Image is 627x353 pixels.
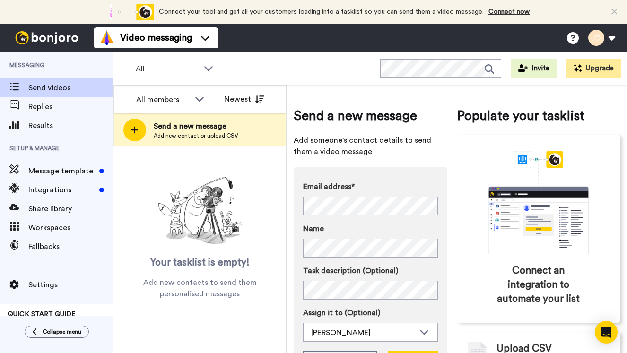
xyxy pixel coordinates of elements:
span: Video messaging [120,31,192,44]
span: Results [28,120,113,131]
span: Integrations [28,184,96,196]
span: Message template [28,165,96,177]
div: All members [136,94,190,105]
span: Populate your tasklist [457,106,620,125]
span: Add someone's contact details to send them a video message [294,135,447,157]
img: vm-color.svg [99,30,114,45]
span: Add new contacts to send them personalised messages [128,277,272,300]
label: Email address* [303,181,438,192]
img: ready-set-action.png [153,173,247,249]
span: Add new contact or upload CSV [154,132,238,139]
a: Connect now [488,9,530,15]
span: Collapse menu [43,328,81,336]
label: Assign it to (Optional) [303,307,438,319]
div: Open Intercom Messenger [595,321,618,344]
span: Send a new message [154,121,238,132]
span: Share library [28,203,113,215]
span: Send a new message [294,106,447,125]
span: Your tasklist is empty! [150,256,250,270]
span: Workspaces [28,222,113,233]
div: animation [102,4,154,20]
button: Collapse menu [25,326,89,338]
span: Replies [28,101,113,112]
span: Connect your tool and get all your customers loading into a tasklist so you can send them a video... [159,9,484,15]
span: Name [303,223,324,234]
span: Connect an integration to automate your list [497,264,580,306]
div: animation [468,151,610,254]
img: bj-logo-header-white.svg [11,31,82,44]
span: Settings [28,279,113,291]
label: Task description (Optional) [303,265,438,276]
div: [PERSON_NAME] [311,327,415,338]
span: Send videos [28,82,113,94]
button: Invite [511,59,557,78]
span: QUICK START GUIDE [8,311,76,318]
span: All [136,63,199,75]
button: Newest [217,90,271,109]
span: Fallbacks [28,241,113,252]
button: Upgrade [566,59,621,78]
